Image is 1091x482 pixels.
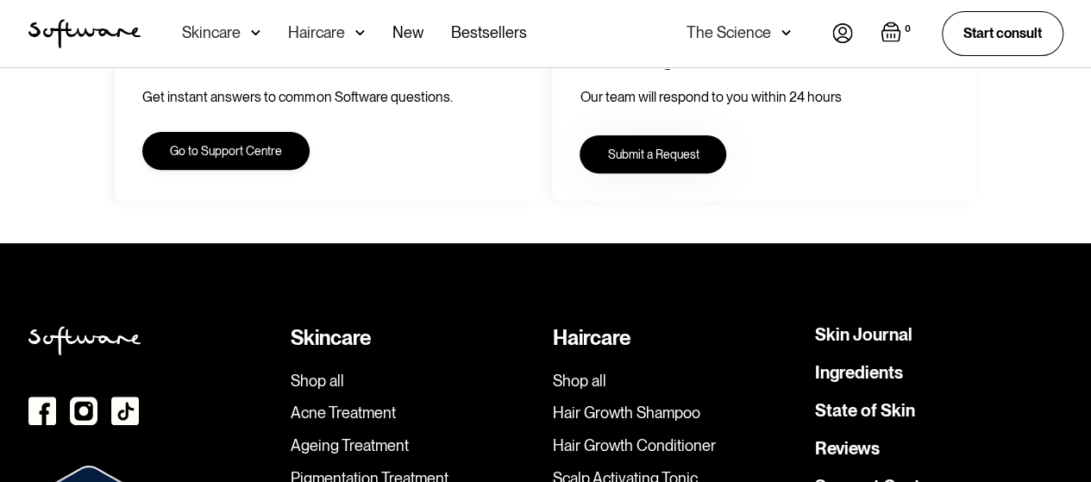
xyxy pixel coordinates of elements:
img: arrow down [781,24,791,41]
img: Facebook icon [28,397,56,425]
a: Open empty cart [881,22,914,46]
div: 0 [901,22,914,37]
img: instagram icon [70,397,97,425]
img: arrow down [251,24,260,41]
a: State of Skin [815,402,915,419]
a: Submit a Request [580,135,726,173]
a: Shop all [291,372,539,391]
a: Skin Journal [815,326,912,343]
img: TikTok Icon [111,397,139,425]
img: arrow down [355,24,365,41]
p: Get instant answers to common Software questions. [142,87,511,108]
a: Reviews [815,440,880,457]
div: Skincare [291,326,539,351]
div: Haircare [553,326,801,351]
a: Acne Treatment [291,404,539,423]
img: Software Logo [28,19,141,48]
div: The Science [687,24,771,41]
a: Ageing Treatment [291,436,539,455]
img: Softweare logo [28,326,141,355]
a: Shop all [553,372,801,391]
a: Go to Support Centre [142,132,310,170]
a: Start consult [942,11,1063,55]
div: Haircare [288,24,345,41]
a: home [28,19,141,48]
p: Our team will respond to you within 24 hours [580,87,948,108]
a: Ingredients [815,364,903,381]
div: Skincare [182,24,241,41]
a: Hair Growth Conditioner [553,436,801,455]
a: Hair Growth Shampoo [553,404,801,423]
